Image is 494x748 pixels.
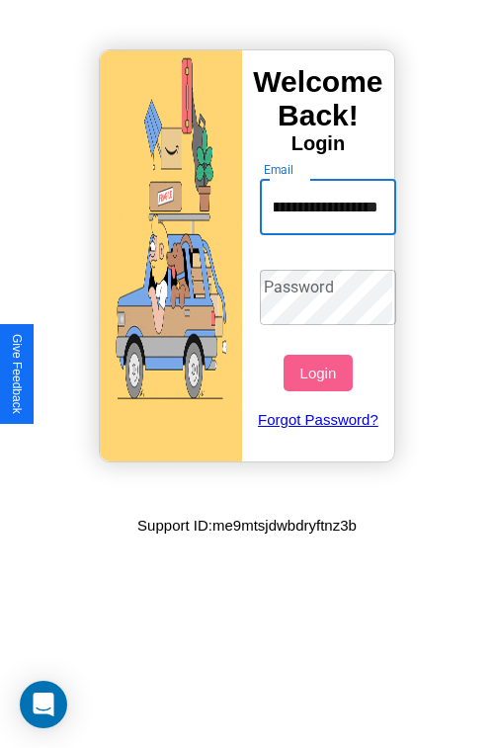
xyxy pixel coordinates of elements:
[100,50,242,461] img: gif
[10,334,24,414] div: Give Feedback
[20,681,67,728] div: Open Intercom Messenger
[250,391,387,448] a: Forgot Password?
[242,65,394,132] h3: Welcome Back!
[242,132,394,155] h4: Login
[284,355,352,391] button: Login
[264,161,294,178] label: Email
[137,512,357,539] p: Support ID: me9mtsjdwbdryftnz3b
